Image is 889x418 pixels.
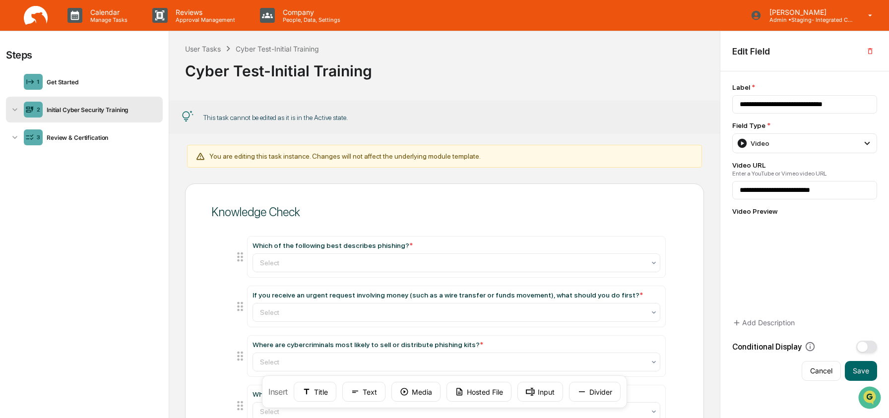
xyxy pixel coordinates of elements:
[517,382,563,402] button: Input
[253,241,413,249] div: Which of the following best describes phishing?
[275,8,345,16] p: Company
[10,76,28,94] img: 1746055101610-c473b297-6a78-478c-a979-82029cc54cd1
[342,382,385,402] button: Text
[37,78,40,85] div: 1
[82,8,132,16] p: Calendar
[732,207,877,215] div: Video Preview
[262,375,627,408] div: Insert
[168,8,240,16] p: Reviews
[275,16,345,23] p: People, Data, Settings
[294,382,336,402] button: Title
[391,382,441,402] button: Media
[99,168,120,176] span: Pylon
[6,49,32,61] div: Steps
[34,76,163,86] div: Start new chat
[43,134,159,141] div: Review & Certification
[20,144,63,154] span: Data Lookup
[24,6,48,25] img: logo
[34,86,126,94] div: We're available if you need us!
[185,45,221,53] div: User Tasks
[732,341,816,352] div: Conditional Display
[10,21,181,37] p: How can we help?
[732,313,795,333] button: Add Description
[845,361,877,381] button: Save
[6,121,68,139] a: 🖐️Preclearance
[446,382,511,402] button: Hosted File
[802,361,841,381] button: Cancel
[248,237,665,277] div: Which of the following best describes phishing?*Select
[43,106,159,114] div: Initial Cyber Security Training
[857,385,884,412] iframe: Open customer support
[72,126,80,134] div: 🗄️
[248,336,665,376] div: Where are cybercriminals most likely to sell or distribute phishing kits?*Select
[10,126,18,134] div: 🖐️
[732,170,877,177] div: Enter a YouTube or Vimeo video URL
[211,205,677,219] div: Knowledge Check
[732,46,770,57] h2: Edit Field
[236,45,319,53] div: Cyber Test-Initial Training
[187,145,702,168] div: You are editing this task instance. Changes will not affect the underlying module template.
[762,8,854,16] p: [PERSON_NAME]
[169,79,181,91] button: Start new chat
[36,134,40,141] div: 3
[737,138,769,149] div: Video
[70,168,120,176] a: Powered byPylon
[732,223,877,304] iframe: Vimeo video player
[248,286,665,327] div: If you receive an urgent request involving money (such as a wire transfer or funds movement), wha...
[10,145,18,153] div: 🔎
[569,382,621,402] button: Divider
[253,341,483,349] div: Where are cybercriminals most likely to sell or distribute phishing kits?
[253,390,471,398] div: Which of the following is the best practice for password security?
[68,121,127,139] a: 🗄️Attestations
[20,125,64,135] span: Preclearance
[253,291,643,299] div: If you receive an urgent request involving money (such as a wire transfer or funds movement), wha...
[203,114,348,121] div: This task cannot be edited as it is in the Active state.
[185,54,704,80] div: Cyber Test-Initial Training
[6,140,66,158] a: 🔎Data Lookup
[82,125,123,135] span: Attestations
[732,121,877,129] div: Field Type
[732,161,877,169] div: Video URL
[82,16,132,23] p: Manage Tasks
[182,111,193,122] img: Tip
[37,106,40,113] div: 2
[732,83,877,91] div: Label
[168,16,240,23] p: Approval Management
[762,16,854,23] p: Admin • Staging- Integrated Compliance Advisors
[43,78,159,86] div: Get Started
